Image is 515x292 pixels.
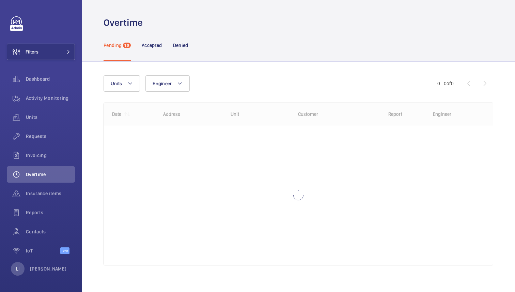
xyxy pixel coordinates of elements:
span: Reports [26,209,75,216]
span: Activity Monitoring [26,95,75,102]
button: Units [104,75,140,92]
span: Requests [26,133,75,140]
button: Engineer [145,75,190,92]
p: LI [16,265,19,272]
span: 0 - 0 0 [437,81,454,86]
p: Denied [173,42,188,49]
span: Insurance items [26,190,75,197]
span: 16 [123,43,130,48]
span: Units [26,114,75,121]
span: Filters [26,48,38,55]
span: Beta [60,247,69,254]
p: Accepted [142,42,162,49]
span: Units [111,81,122,86]
span: Overtime [26,171,75,178]
p: [PERSON_NAME] [30,265,67,272]
span: Contacts [26,228,75,235]
span: Invoicing [26,152,75,159]
span: IoT [26,247,60,254]
p: Pending [104,42,122,49]
span: of [447,81,451,86]
span: Engineer [153,81,172,86]
button: Filters [7,44,75,60]
span: Dashboard [26,76,75,82]
h1: Overtime [104,16,147,29]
